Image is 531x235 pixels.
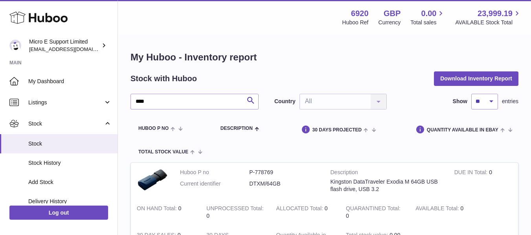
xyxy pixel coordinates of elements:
[29,46,116,52] span: [EMAIL_ADDRESS][DOMAIN_NAME]
[180,169,249,176] dt: Huboo P no
[331,178,443,193] div: Kingston DataTraveler Exodia M 64GB USB flash drive, USB 3.2
[455,19,522,26] span: AVAILABLE Stock Total
[131,199,200,226] td: 0
[346,213,349,219] span: 0
[137,169,168,191] img: product image
[28,179,112,186] span: Add Stock
[331,169,443,178] strong: Description
[180,180,249,188] dt: Current identifier
[206,205,263,213] strong: UNPROCESSED Total
[415,205,460,213] strong: AVAILABLE Total
[28,120,103,128] span: Stock
[130,73,197,84] h2: Stock with Huboo
[453,98,467,105] label: Show
[274,98,296,105] label: Country
[434,71,518,86] button: Download Inventory Report
[29,38,100,53] div: Micro E Support Limited
[351,8,369,19] strong: 6920
[427,128,498,133] span: Quantity Available in eBay
[249,169,318,176] dd: P-778769
[28,78,112,85] span: My Dashboard
[448,163,518,199] td: 0
[346,205,401,213] strong: QUARANTINED Total
[276,205,325,213] strong: ALLOCATED Total
[378,19,401,26] div: Currency
[270,199,340,226] td: 0
[200,199,270,226] td: 0
[138,149,188,155] span: Total stock value
[410,19,445,26] span: Total sales
[342,19,369,26] div: Huboo Ref
[9,206,108,220] a: Log out
[421,8,437,19] span: 0.00
[455,8,522,26] a: 23,999.19 AVAILABLE Stock Total
[249,180,318,188] dd: DTXM/64GB
[312,128,362,133] span: 30 DAYS PROJECTED
[28,99,103,106] span: Listings
[28,159,112,167] span: Stock History
[478,8,513,19] span: 23,999.19
[454,169,489,177] strong: DUE IN Total
[137,205,178,213] strong: ON HAND Total
[9,40,21,51] img: contact@micropcsupport.com
[28,198,112,205] span: Delivery History
[384,8,401,19] strong: GBP
[138,126,169,131] span: Huboo P no
[220,126,253,131] span: Description
[410,199,479,226] td: 0
[410,8,445,26] a: 0.00 Total sales
[502,98,518,105] span: entries
[28,140,112,148] span: Stock
[130,51,518,64] h1: My Huboo - Inventory report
